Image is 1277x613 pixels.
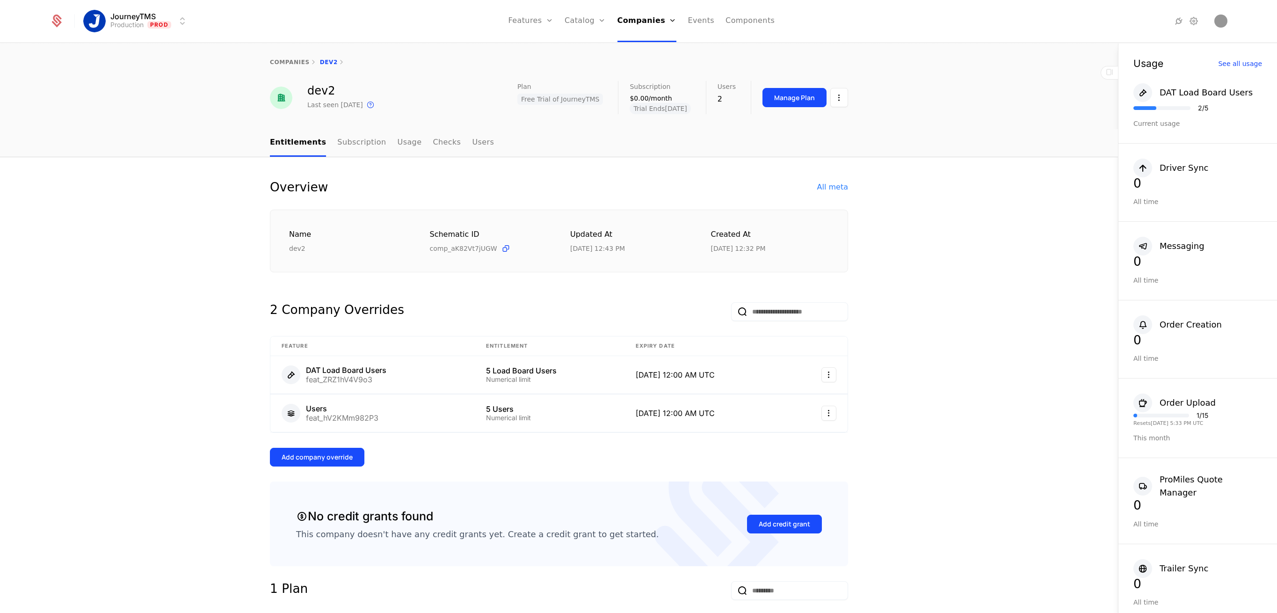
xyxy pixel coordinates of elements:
[636,370,715,379] span: [DATE] 12:00 AM UTC
[1133,58,1163,68] div: Usage
[296,529,659,540] div: This company doesn't have any credit grants yet. Create a credit grant to get started.
[1214,15,1227,28] img: Walker Probasco
[711,244,766,253] div: 9/24/25, 12:32 PM
[270,129,326,157] a: Entitlements
[774,93,815,102] div: Manage Plan
[1133,334,1262,346] div: 0
[270,129,848,157] nav: Main
[270,448,364,467] button: Add company override
[486,376,613,383] div: Numerical limit
[630,83,670,90] span: Subscription
[289,229,407,241] div: Name
[472,129,494,157] a: Users
[711,229,829,241] div: Created at
[486,415,613,421] div: Numerical limit
[307,85,376,96] div: dev2
[718,94,736,105] div: 2
[270,302,404,321] div: 2 Company Overrides
[337,129,386,157] a: Subscription
[1197,412,1208,419] div: 1 / 15
[306,366,386,374] div: DAT Load Board Users
[1133,119,1262,128] div: Current usage
[433,129,461,157] a: Checks
[1160,240,1204,253] div: Messaging
[517,83,531,90] span: Plan
[486,367,613,374] div: 5 Load Board Users
[289,244,407,253] div: dev2
[1160,318,1222,331] div: Order Creation
[486,405,613,413] div: 5 Users
[1214,15,1227,28] button: Open user button
[430,244,497,253] span: comp_aK82Vt7jUGW
[1218,60,1262,67] div: See all usage
[110,13,156,20] span: JourneyTMS
[398,129,422,157] a: Usage
[817,182,848,193] div: All meta
[1133,255,1262,268] div: 0
[1160,161,1209,175] div: Driver Sync
[1133,354,1262,363] div: All time
[1133,433,1262,443] div: This month
[307,100,363,109] div: Last seen [DATE]
[821,367,836,382] button: Select action
[570,229,689,241] div: Updated at
[147,21,171,29] span: Prod
[1133,315,1222,334] button: Order Creation
[821,406,836,421] button: Select action
[1173,15,1184,27] a: Integrations
[270,87,292,109] img: dev2
[1133,519,1262,529] div: All time
[306,414,378,422] div: feat_hV2KMm982P3
[1188,15,1199,27] a: Settings
[270,581,308,600] div: 1 Plan
[1133,473,1262,499] button: ProMiles Quote Manager
[1133,559,1208,578] button: Trailer Sync
[1198,105,1208,111] div: 2 / 5
[282,452,353,462] div: Add company override
[718,83,736,90] span: Users
[759,519,810,529] div: Add credit grant
[1160,86,1253,99] div: DAT Load Board Users
[430,229,548,240] div: Schematic ID
[747,515,822,533] button: Add credit grant
[1133,394,1216,412] button: Order Upload
[1133,276,1262,285] div: All time
[296,508,433,525] div: No credit grants found
[1133,159,1209,177] button: Driver Sync
[1160,562,1208,575] div: Trailer Sync
[517,94,603,105] span: Free Trial of JourneyTMS
[1133,177,1262,190] div: 0
[1133,237,1204,255] button: Messaging
[1160,473,1262,499] div: ProMiles Quote Manager
[830,88,848,107] button: Select action
[630,94,690,103] div: $0.00/month
[110,20,144,29] div: Production
[570,244,625,253] div: 9/24/25, 12:43 PM
[83,10,106,32] img: JourneyTMS
[1133,421,1208,426] div: Resets [DATE] 5:33 PM UTC
[636,409,715,418] span: [DATE] 12:00 AM UTC
[270,180,328,195] div: Overview
[1133,499,1262,511] div: 0
[1133,197,1262,206] div: All time
[1133,83,1253,102] button: DAT Load Board Users
[306,405,378,412] div: Users
[762,88,827,107] button: Manage Plan
[270,129,494,157] ul: Choose Sub Page
[270,336,475,356] th: Feature
[630,103,690,114] span: Trial Ends [DATE]
[86,11,188,31] button: Select environment
[1133,578,1262,590] div: 0
[1160,396,1216,409] div: Order Upload
[475,336,624,356] th: Entitlement
[270,59,310,66] a: companies
[1133,598,1262,607] div: All time
[306,376,386,383] div: feat_ZRZ1hV4V9o3
[624,336,788,356] th: Expiry date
